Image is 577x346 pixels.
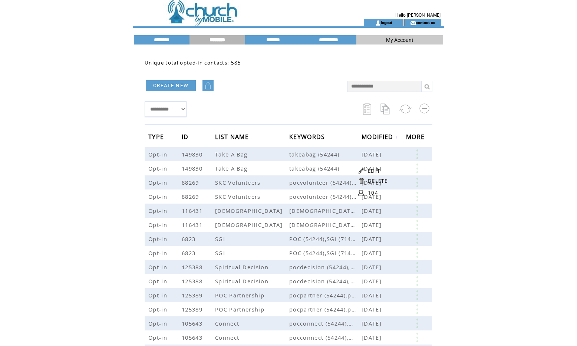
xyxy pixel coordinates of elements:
[410,20,416,26] img: contact_us_icon.gif
[289,306,362,313] span: pocpartner (54244),pocpartner (71441-US)
[368,187,405,198] a: 104
[215,207,284,214] span: [DEMOGRAPHIC_DATA]
[289,235,362,243] span: POC (54244),SGI (71441-US)
[289,131,327,145] span: KEYWORDS
[215,235,227,243] span: SGI
[362,131,395,145] span: MODIFIED
[182,306,204,313] span: 125389
[289,221,362,228] span: baptize (54244),baptize (71441-US)
[182,193,201,200] span: 88269
[215,306,266,313] span: POC Partnership
[215,151,249,158] span: Take A Bag
[362,263,383,271] span: [DATE]
[148,131,166,145] span: TYPE
[148,291,169,299] span: Opt-in
[289,277,362,285] span: pocdecision (54244),pocdecision (71441-US)
[368,168,380,174] a: EDIT
[148,151,169,158] span: Opt-in
[362,135,398,139] a: MODIFIED↓
[148,193,169,200] span: Opt-in
[148,263,169,271] span: Opt-in
[215,249,227,257] span: SGI
[362,277,383,285] span: [DATE]
[148,277,169,285] span: Opt-in
[289,263,362,271] span: pocdecision (54244),pocdecision (71441-US)
[215,334,241,341] span: Connect
[148,320,169,327] span: Opt-in
[182,235,197,243] span: 6823
[362,334,383,341] span: [DATE]
[215,291,266,299] span: POC Partnership
[289,320,362,327] span: pocconnect (54244),pocconnect (71441-US)
[215,277,270,285] span: Spiritual Decision
[148,221,169,228] span: Opt-in
[182,291,204,299] span: 125389
[182,320,204,327] span: 105643
[375,20,381,26] img: account_icon.gif
[368,178,388,184] a: DELETE
[182,277,204,285] span: 125388
[182,334,204,341] span: 105643
[362,235,383,243] span: [DATE]
[215,131,251,145] span: LIST NAME
[362,151,383,158] span: [DATE]
[145,59,241,66] span: Unique total opted-in contacts: 585
[182,131,191,145] span: ID
[182,249,197,257] span: 6823
[148,249,169,257] span: Opt-in
[204,82,212,89] img: upload.png
[395,13,441,18] span: Hello [PERSON_NAME]
[215,134,251,139] a: LIST NAME
[215,179,263,186] span: SKC Volunteers
[416,20,435,25] a: contact us
[406,131,426,145] span: MORE
[362,249,383,257] span: [DATE]
[289,334,362,341] span: pocconnect (54244),pocconnect (71441-US)
[381,20,392,25] a: logout
[289,134,327,139] a: KEYWORDS
[148,207,169,214] span: Opt-in
[289,249,362,257] span: POC (54244),SGI (71441-US)
[148,134,166,139] a: TYPE
[146,80,196,91] a: CREATE NEW
[148,334,169,341] span: Opt-in
[182,207,204,214] span: 116431
[182,263,204,271] span: 125388
[148,306,169,313] span: Opt-in
[215,193,263,200] span: SKC Volunteers
[215,320,241,327] span: Connect
[289,291,362,299] span: pocpartner (54244),pocpartner (71441-US)
[215,263,270,271] span: Spiritual Decision
[362,291,383,299] span: [DATE]
[215,165,249,172] span: Take A Bag
[289,151,362,158] span: takeabag (54244)
[148,179,169,186] span: Opt-in
[148,165,169,172] span: Opt-in
[289,193,362,200] span: pocvolunteer (54244),skcvolunteers (71441-US)
[182,179,201,186] span: 88269
[289,207,362,214] span: baptize (54244),baptize (71441-US)
[182,221,204,228] span: 116431
[148,235,169,243] span: Opt-in
[182,165,204,172] span: 149830
[289,179,362,186] span: pocvolunteer (54244),skcvolunteers (71441-US)
[289,165,362,172] span: takeabag (54244)
[362,306,383,313] span: [DATE]
[182,134,191,139] a: ID
[215,221,284,228] span: [DEMOGRAPHIC_DATA]
[386,37,413,43] span: My Account
[182,151,204,158] span: 149830
[362,320,383,327] span: [DATE]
